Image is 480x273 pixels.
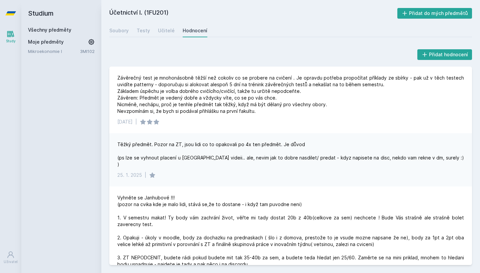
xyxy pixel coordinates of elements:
h2: Účetnictví I. (1FU201) [109,8,397,19]
a: Testy [137,24,150,37]
div: Study [6,39,16,44]
div: [DATE] [117,119,133,125]
div: 25. 1. 2025 [117,172,142,178]
button: Přidat hodnocení [417,49,472,60]
div: Hodnocení [183,27,207,34]
a: Mikroekonomie I [28,48,80,55]
a: Učitelé [158,24,175,37]
a: Uživatel [1,247,20,268]
div: | [145,172,146,178]
a: Všechny předměty [28,27,71,33]
div: | [135,119,137,125]
div: Učitelé [158,27,175,34]
button: Přidat do mých předmětů [397,8,472,19]
div: Závěrečný test je mnohonásobně těžší než cokoliv co se probere na cvičení . Je opravdu potřeba pr... [117,75,464,115]
span: Moje předměty [28,39,64,45]
div: Těžký předmět. Pozor na ZT, jsou lidi co to opakovali po 4x ten předmět. Je důvod (ps lze se vyhn... [117,141,464,168]
a: Study [1,27,20,47]
a: 3MI102 [80,49,95,54]
div: Soubory [109,27,129,34]
div: Testy [137,27,150,34]
a: Hodnocení [183,24,207,37]
div: Uživatel [4,259,18,264]
a: Soubory [109,24,129,37]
